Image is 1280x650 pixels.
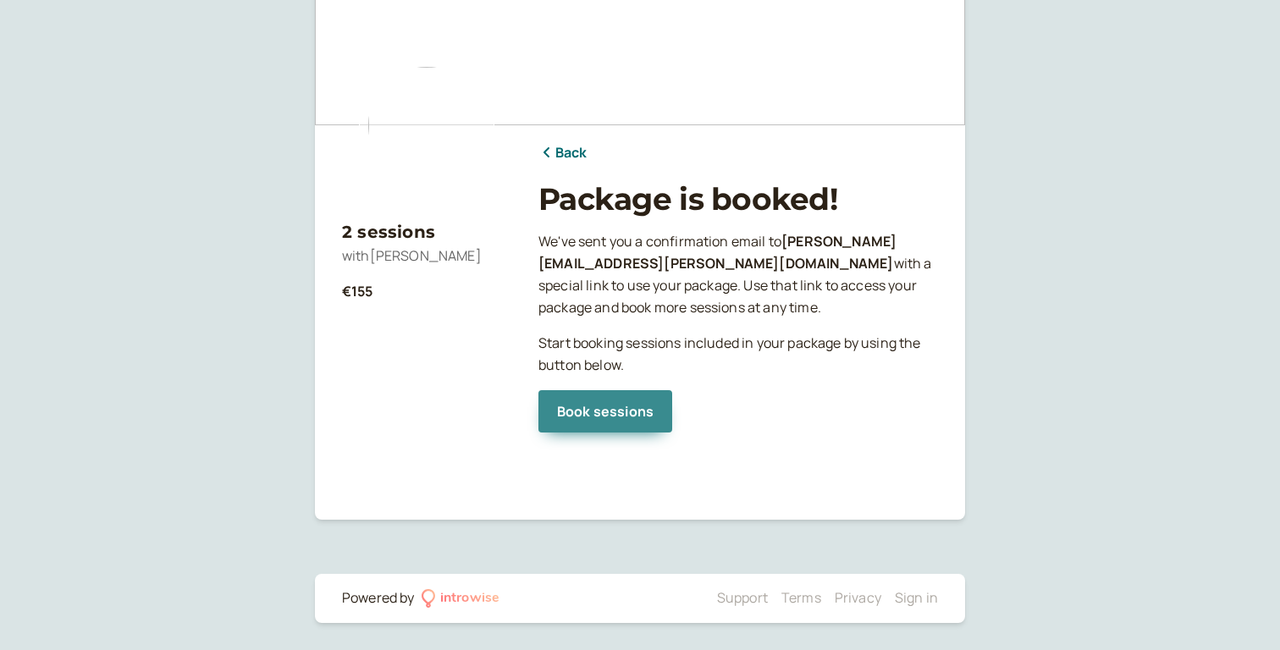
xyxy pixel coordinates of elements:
[538,333,938,377] p: Start booking sessions included in your package by using the button below.
[422,587,500,609] a: introwise
[538,181,938,218] h1: Package is booked!
[895,588,938,607] a: Sign in
[538,231,938,319] p: We ' ve sent you a confirmation email to with a special link to use your package. Use that link t...
[538,390,672,432] a: Book sessions
[781,588,821,607] a: Terms
[440,587,499,609] div: introwise
[717,588,768,607] a: Support
[342,218,511,245] h3: 2 sessions
[342,587,415,609] div: Powered by
[538,142,588,164] a: Back
[342,282,373,300] b: €155
[835,588,881,607] a: Privacy
[342,246,482,265] span: with [PERSON_NAME]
